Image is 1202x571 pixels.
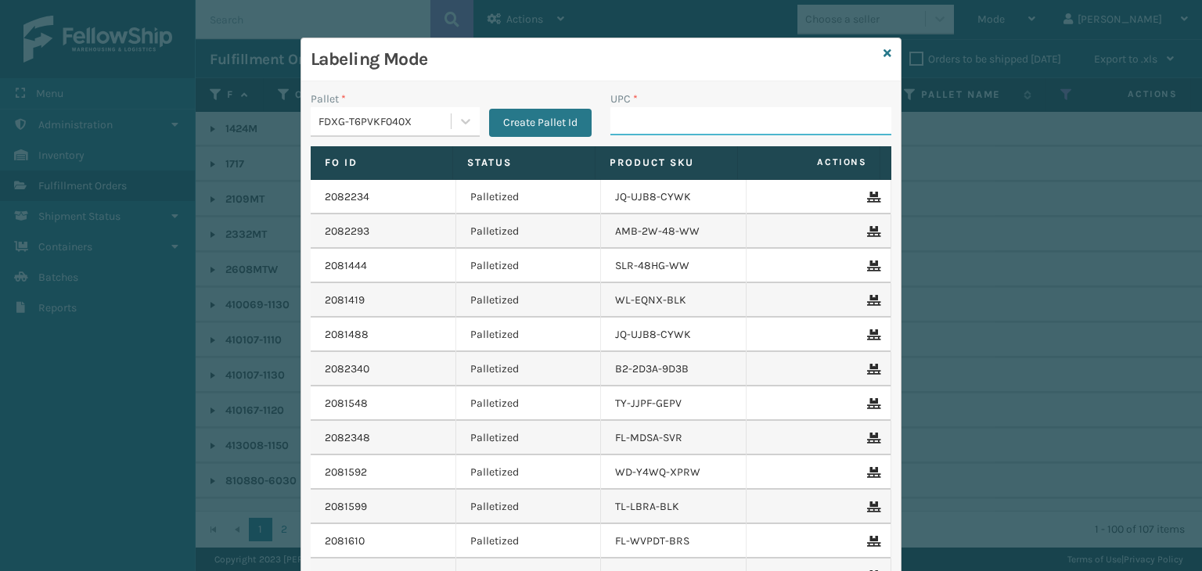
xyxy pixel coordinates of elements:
[318,113,452,130] div: FDXG-T6PVKF040X
[311,48,877,71] h3: Labeling Mode
[601,455,747,490] td: WD-Y4WQ-XPRW
[311,91,346,107] label: Pallet
[867,433,876,444] i: Remove From Pallet
[325,224,369,239] a: 2082293
[601,352,747,386] td: B2-2D3A-9D3B
[601,490,747,524] td: TL-LBRA-BLK
[601,386,747,421] td: TY-JJPF-GEPV
[456,352,602,386] td: Palletized
[610,156,723,170] label: Product SKU
[325,430,370,446] a: 2082348
[867,260,876,271] i: Remove From Pallet
[325,189,369,205] a: 2082234
[325,465,367,480] a: 2081592
[456,283,602,318] td: Palletized
[456,524,602,558] td: Palletized
[325,156,438,170] label: Fo Id
[867,329,876,340] i: Remove From Pallet
[867,501,876,512] i: Remove From Pallet
[456,180,602,214] td: Palletized
[601,283,747,318] td: WL-EQNX-BLK
[601,318,747,352] td: JQ-UJB8-CYWK
[743,149,876,175] span: Actions
[601,524,747,558] td: FL-WVPDT-BRS
[867,467,876,478] i: Remove From Pallet
[867,192,876,203] i: Remove From Pallet
[601,421,747,455] td: FL-MDSA-SVR
[867,226,876,237] i: Remove From Pallet
[325,499,367,515] a: 2081599
[456,455,602,490] td: Palletized
[325,327,369,343] a: 2081488
[325,396,368,411] a: 2081548
[325,533,365,549] a: 2081610
[867,536,876,547] i: Remove From Pallet
[325,361,369,377] a: 2082340
[456,386,602,421] td: Palletized
[456,490,602,524] td: Palletized
[601,249,747,283] td: SLR-48HG-WW
[456,249,602,283] td: Palletized
[456,421,602,455] td: Palletized
[325,293,365,308] a: 2081419
[489,109,592,137] button: Create Pallet Id
[601,214,747,249] td: AMB-2W-48-WW
[467,156,581,170] label: Status
[867,398,876,409] i: Remove From Pallet
[325,258,367,274] a: 2081444
[456,318,602,352] td: Palletized
[867,295,876,306] i: Remove From Pallet
[456,214,602,249] td: Palletized
[867,364,876,375] i: Remove From Pallet
[610,91,638,107] label: UPC
[601,180,747,214] td: JQ-UJB8-CYWK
